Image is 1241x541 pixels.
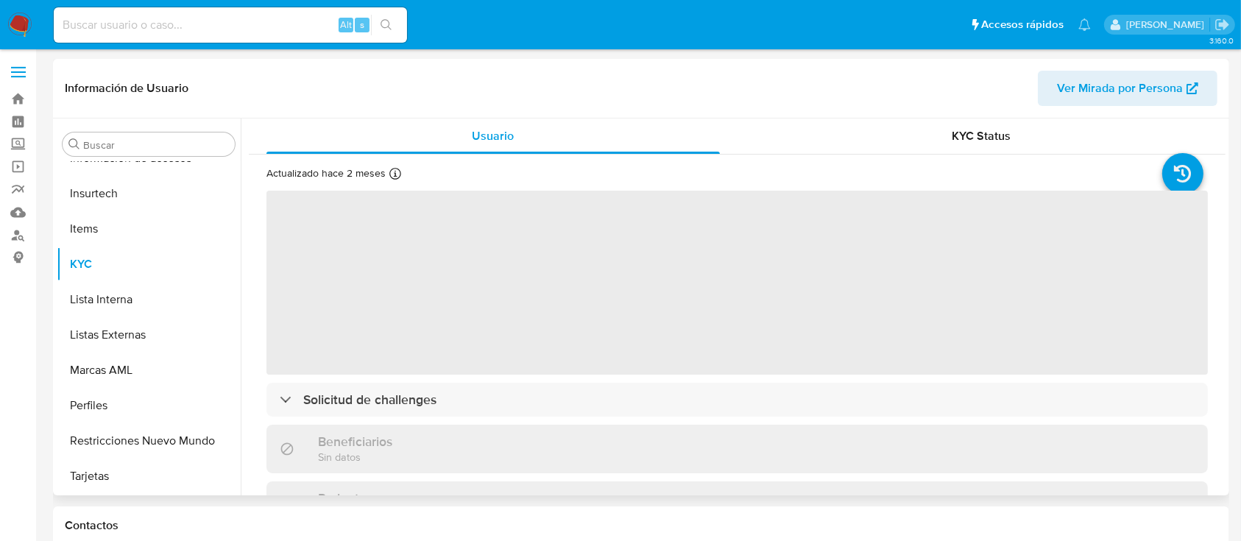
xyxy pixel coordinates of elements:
[371,15,401,35] button: search-icon
[318,434,392,450] h3: Beneficiarios
[340,18,352,32] span: Alt
[57,247,241,282] button: KYC
[83,138,229,152] input: Buscar
[65,518,1217,533] h1: Contactos
[266,191,1208,375] span: ‌
[57,423,241,459] button: Restricciones Nuevo Mundo
[318,490,372,506] h3: Parientes
[981,17,1064,32] span: Accesos rápidos
[1057,71,1183,106] span: Ver Mirada por Persona
[360,18,364,32] span: s
[1078,18,1091,31] a: Notificaciones
[57,282,241,317] button: Lista Interna
[266,481,1208,529] div: Parientes
[1215,17,1230,32] a: Salir
[303,392,436,408] h3: Solicitud de challenges
[266,383,1208,417] div: Solicitud de challenges
[57,176,241,211] button: Insurtech
[57,353,241,388] button: Marcas AML
[318,450,392,464] p: Sin datos
[68,138,80,150] button: Buscar
[266,166,386,180] p: Actualizado hace 2 meses
[57,459,241,494] button: Tarjetas
[1126,18,1209,32] p: aline.magdaleno@mercadolibre.com
[57,317,241,353] button: Listas Externas
[266,425,1208,473] div: BeneficiariosSin datos
[54,15,407,35] input: Buscar usuario o caso...
[472,127,514,144] span: Usuario
[57,211,241,247] button: Items
[57,388,241,423] button: Perfiles
[65,81,188,96] h1: Información de Usuario
[952,127,1011,144] span: KYC Status
[1038,71,1217,106] button: Ver Mirada por Persona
